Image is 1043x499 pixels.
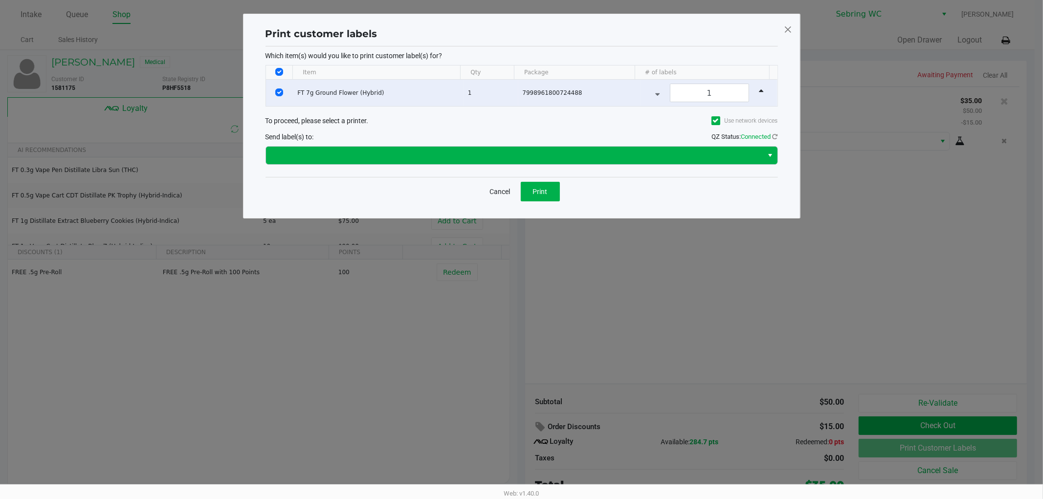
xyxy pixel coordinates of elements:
[514,65,635,80] th: Package
[635,65,769,80] th: # of labels
[711,116,778,125] label: Use network devices
[266,26,377,41] h1: Print customer labels
[741,133,771,140] span: Connected
[275,68,283,76] input: Select All Rows
[460,65,514,80] th: Qty
[266,117,369,125] span: To proceed, please select a printer.
[275,88,283,96] input: Select Row
[521,182,560,201] button: Print
[266,133,314,141] span: Send label(s) to:
[484,182,517,201] button: Cancel
[293,80,464,106] td: FT 7g Ground Flower (Hybrid)
[712,133,778,140] span: QZ Status:
[266,65,777,106] div: Data table
[763,147,777,164] button: Select
[292,65,460,80] th: Item
[504,490,539,497] span: Web: v1.40.0
[464,80,518,106] td: 1
[533,188,548,195] span: Print
[266,51,778,60] p: Which item(s) would you like to print customer label(s) for?
[518,80,641,106] td: 7998961800724488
